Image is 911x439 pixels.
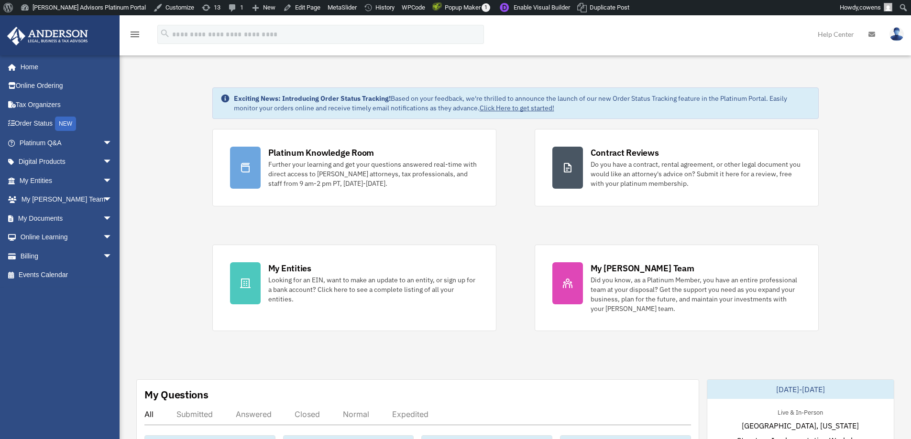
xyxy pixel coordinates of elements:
[144,409,154,419] div: All
[7,95,127,114] a: Tax Organizers
[7,133,127,152] a: Platinum Q&Aarrow_drop_down
[707,380,894,399] div: [DATE]-[DATE]
[7,209,127,228] a: My Documentsarrow_drop_down
[742,420,859,431] span: [GEOGRAPHIC_DATA], [US_STATE]
[129,29,141,40] i: menu
[4,27,91,45] img: Anderson Advisors Platinum Portal
[236,409,272,419] div: Answered
[268,160,479,188] div: Further your learning and get your questions answered real-time with direct access to [PERSON_NAM...
[7,228,127,247] a: Online Learningarrow_drop_down
[482,3,490,12] span: 1
[103,171,122,191] span: arrow_drop_down
[591,275,801,313] div: Did you know, as a Platinum Member, you have an entire professional team at your disposal? Get th...
[103,246,122,266] span: arrow_drop_down
[160,28,170,39] i: search
[103,190,122,210] span: arrow_drop_down
[234,94,811,113] div: Based on your feedback, we're thrilled to announce the launch of our new Order Status Tracking fe...
[268,275,479,304] div: Looking for an EIN, want to make an update to an entity, or sign up for a bank account? Click her...
[268,262,311,274] div: My Entities
[234,94,391,103] strong: Exciting News: Introducing Order Status Tracking!
[591,160,801,188] div: Do you have a contract, rental agreement, or other legal document you would like an attorney's ad...
[591,262,694,274] div: My [PERSON_NAME] Team
[7,266,127,285] a: Events Calendar
[103,152,122,172] span: arrow_drop_down
[212,129,496,206] a: Platinum Knowledge Room Further your learning and get your questions answered real-time with dire...
[7,76,127,96] a: Online Ordering
[55,117,76,131] div: NEW
[144,387,209,402] div: My Questions
[7,114,127,134] a: Order StatusNEW
[591,147,659,159] div: Contract Reviews
[7,152,127,171] a: Digital Productsarrow_drop_down
[770,407,831,417] div: Live & In-Person
[7,246,127,266] a: Billingarrow_drop_down
[7,171,127,190] a: My Entitiesarrow_drop_down
[7,57,122,76] a: Home
[268,147,374,159] div: Platinum Knowledge Room
[103,209,122,228] span: arrow_drop_down
[811,15,861,53] a: Help Center
[7,190,127,209] a: My [PERSON_NAME] Teamarrow_drop_down
[343,409,369,419] div: Normal
[480,104,554,112] a: Click Here to get started!
[176,409,213,419] div: Submitted
[535,245,819,331] a: My [PERSON_NAME] Team Did you know, as a Platinum Member, you have an entire professional team at...
[859,4,881,11] span: cowens
[295,409,320,419] div: Closed
[889,27,904,41] img: User Pic
[103,228,122,247] span: arrow_drop_down
[129,32,141,40] a: menu
[212,245,496,331] a: My Entities Looking for an EIN, want to make an update to an entity, or sign up for a bank accoun...
[392,409,428,419] div: Expedited
[103,133,122,153] span: arrow_drop_down
[535,129,819,206] a: Contract Reviews Do you have a contract, rental agreement, or other legal document you would like...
